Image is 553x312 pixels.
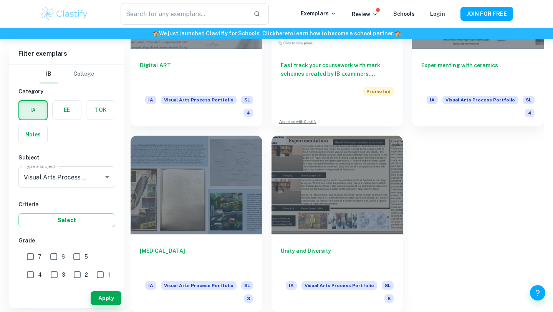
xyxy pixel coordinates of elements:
button: Notes [19,125,47,144]
button: Apply [91,291,121,305]
span: Visual Arts Process Portfolio [442,96,518,104]
span: 4 [243,109,253,117]
button: JOIN FOR FREE [460,7,513,21]
button: IA [19,101,47,119]
span: IA [145,281,156,290]
div: Filter type choice [40,65,94,83]
span: 🏫 [152,30,159,37]
button: Open [102,172,113,183]
input: Search for any exemplars... [121,3,247,25]
p: Exemplars [301,9,336,18]
h6: We just launched Clastify for Schools. Click to learn how to become a school partner. [2,29,551,38]
h6: Experimenting with ceramics [421,61,535,86]
h6: Criteria [18,200,115,209]
h6: Unity and Diversity [281,247,394,272]
a: Advertise with Clastify [279,119,316,124]
button: Select [18,213,115,227]
h6: Subject [18,153,115,162]
span: SL [241,281,253,290]
label: Type a subject [24,163,56,169]
h6: [MEDICAL_DATA] [140,247,253,272]
img: Clastify logo [40,6,89,22]
span: 5 [84,252,88,261]
a: [MEDICAL_DATA]IAVisual Arts Process PortfolioSL3 [131,136,262,312]
span: Promoted [363,87,394,96]
button: EE [53,101,81,119]
h6: Category [18,87,115,96]
span: 3 [62,271,65,279]
a: Schools [393,11,415,17]
span: 5 [384,294,394,303]
span: Visual Arts Process Portfolio [161,96,237,104]
h6: Filter exemplars [9,43,124,65]
a: Unity and DiversityIAVisual Arts Process PortfolioSL5 [272,136,403,312]
button: Help and Feedback [530,285,545,300]
span: 7 [38,252,41,261]
span: Visual Arts Process Portfolio [301,281,377,290]
span: SL [241,96,253,104]
button: College [73,65,94,83]
button: IB [40,65,58,83]
a: Login [430,11,445,17]
h6: Fast track your coursework with mark schemes created by IB examiners. Upgrade now [281,61,394,78]
span: Visual Arts Process Portfolio [161,281,237,290]
span: IA [427,96,438,104]
span: 3 [244,294,253,303]
h6: Digital ART [140,61,253,86]
span: 4 [525,109,535,117]
span: SL [523,96,535,104]
span: SL [382,281,394,290]
h6: Grade [18,236,115,245]
span: 1 [108,271,110,279]
span: 4 [38,271,42,279]
span: 2 [85,271,88,279]
span: IA [286,281,297,290]
button: TOK [86,101,115,119]
span: 6 [61,252,65,261]
p: Review [352,10,378,18]
span: 🏫 [394,30,401,37]
span: IA [145,96,156,104]
a: here [276,30,288,37]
